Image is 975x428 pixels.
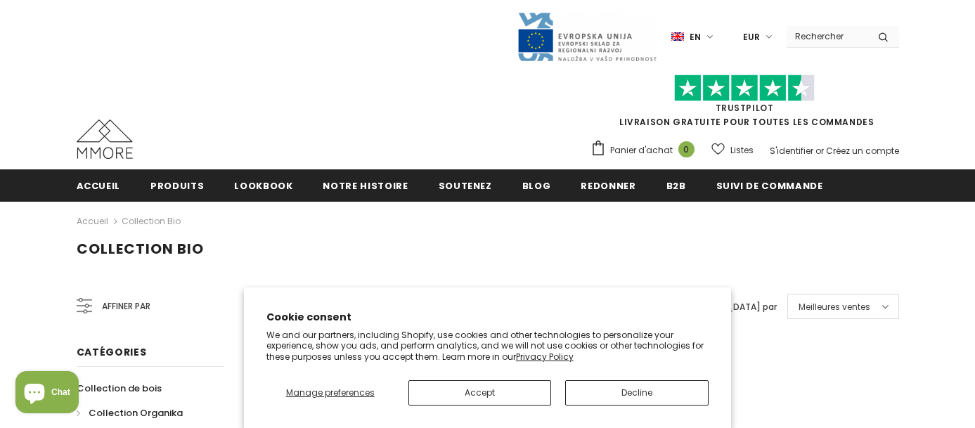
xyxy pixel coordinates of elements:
span: Affiner par [102,299,150,314]
a: Collection de bois [77,376,162,401]
inbox-online-store-chat: Shopify online store chat [11,371,83,417]
span: Blog [522,179,551,193]
span: EUR [743,30,760,44]
a: S'identifier [770,145,813,157]
span: soutenez [439,179,492,193]
a: soutenez [439,169,492,201]
span: Collection de bois [77,382,162,395]
a: Redonner [581,169,635,201]
span: B2B [666,179,686,193]
button: Accept [408,380,552,406]
a: TrustPilot [716,102,774,114]
a: Accueil [77,169,121,201]
span: Produits [150,179,204,193]
a: Listes [711,138,754,162]
span: Lookbook [234,179,292,193]
span: Collection Organika [89,406,183,420]
a: Privacy Policy [516,351,574,363]
span: Notre histoire [323,179,408,193]
a: Collection Organika [77,401,183,425]
span: Panier d'achat [610,143,673,157]
img: i-lang-1.png [671,31,684,43]
span: Listes [730,143,754,157]
a: Blog [522,169,551,201]
a: Créez un compte [826,145,899,157]
a: B2B [666,169,686,201]
span: LIVRAISON GRATUITE POUR TOUTES LES COMMANDES [590,81,899,128]
a: Notre histoire [323,169,408,201]
a: Panier d'achat 0 [590,140,702,161]
span: Collection Bio [77,239,204,259]
button: Manage preferences [266,380,394,406]
span: Manage preferences [286,387,375,398]
input: Search Site [787,26,867,46]
span: Redonner [581,179,635,193]
span: en [690,30,701,44]
a: Lookbook [234,169,292,201]
img: Cas MMORE [77,119,133,159]
span: Suivi de commande [716,179,823,193]
span: Catégories [77,345,147,359]
a: Produits [150,169,204,201]
a: Suivi de commande [716,169,823,201]
a: Accueil [77,213,108,230]
p: We and our partners, including Shopify, use cookies and other technologies to personalize your ex... [266,330,709,363]
a: Javni Razpis [517,30,657,42]
img: Faites confiance aux étoiles pilotes [674,74,815,102]
span: Accueil [77,179,121,193]
span: or [815,145,824,157]
h2: Cookie consent [266,310,709,325]
button: Decline [565,380,709,406]
img: Javni Razpis [517,11,657,63]
span: Meilleures ventes [799,300,870,314]
a: Collection Bio [122,215,181,227]
label: [GEOGRAPHIC_DATA] par [666,300,777,314]
span: 0 [678,141,695,157]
